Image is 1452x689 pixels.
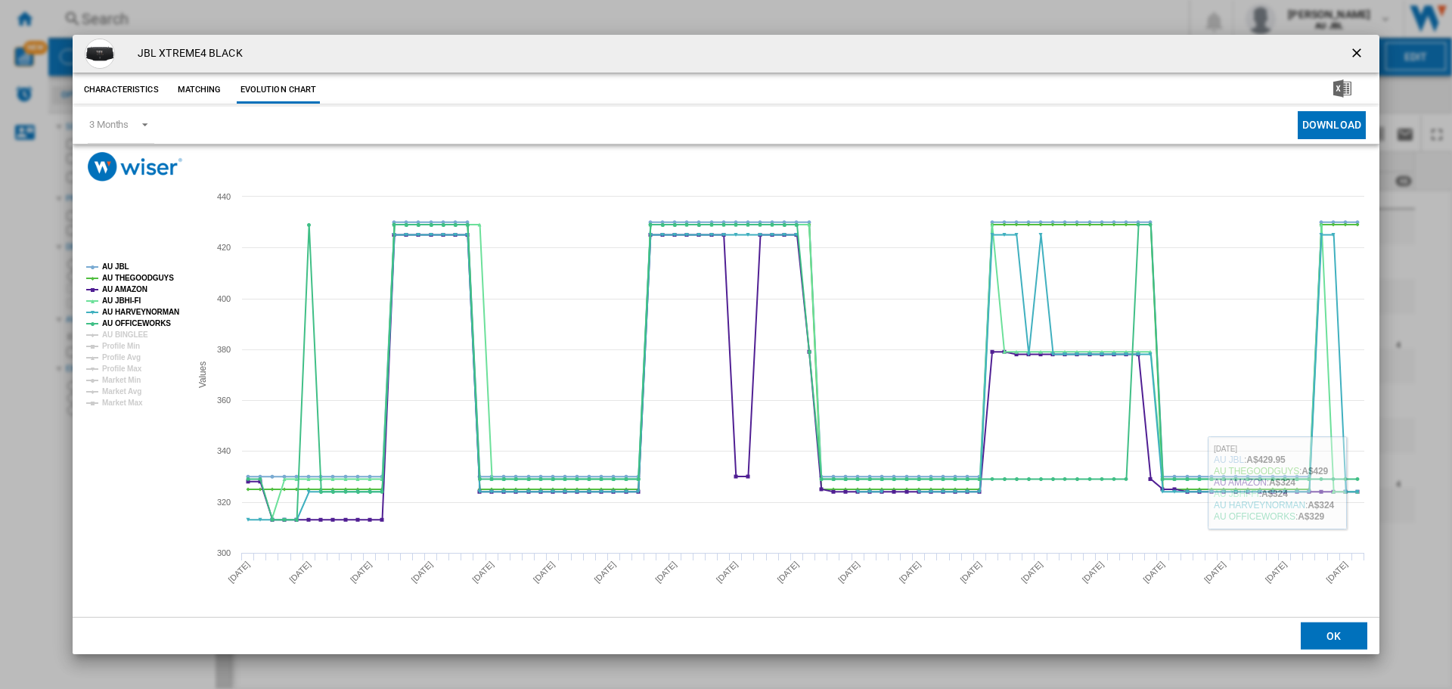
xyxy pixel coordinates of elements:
tspan: 400 [217,294,231,303]
tspan: AU THEGOODGUYS [102,274,174,282]
button: OK [1301,622,1367,650]
tspan: [DATE] [532,560,557,585]
tspan: Market Min [102,376,141,384]
tspan: Profile Max [102,365,142,373]
tspan: Profile Min [102,342,140,350]
tspan: AU JBHI-FI [102,296,141,305]
tspan: 420 [217,243,231,252]
button: Download in Excel [1309,76,1376,104]
tspan: Market Avg [102,387,141,396]
tspan: [DATE] [1081,560,1106,585]
tspan: 360 [217,396,231,405]
tspan: AU OFFICEWORKS [102,319,171,327]
button: getI18NText('BUTTONS.CLOSE_DIALOG') [1343,39,1373,69]
tspan: 300 [217,548,231,557]
tspan: [DATE] [898,560,923,585]
tspan: [DATE] [1324,560,1349,585]
tspan: [DATE] [1019,560,1044,585]
tspan: [DATE] [349,560,374,585]
img: logo_wiser_300x94.png [88,152,182,182]
tspan: AU JBL [102,262,129,271]
tspan: [DATE] [287,560,312,585]
button: Characteristics [80,76,163,104]
tspan: [DATE] [409,560,434,585]
tspan: Market Max [102,399,143,407]
button: Matching [166,76,233,104]
button: Evolution chart [237,76,321,104]
h4: JBL XTREME4 BLACK [130,46,243,61]
tspan: 440 [217,192,231,201]
tspan: [DATE] [653,560,678,585]
tspan: [DATE] [592,560,617,585]
tspan: Profile Avg [102,353,141,362]
button: Download [1298,111,1366,139]
tspan: [DATE] [836,560,861,585]
tspan: AU AMAZON [102,285,147,293]
tspan: 340 [217,446,231,455]
tspan: [DATE] [470,560,495,585]
md-dialog: Product popup [73,35,1379,655]
tspan: [DATE] [958,560,983,585]
tspan: Values [197,362,208,388]
tspan: 380 [217,345,231,354]
tspan: [DATE] [227,560,252,585]
ng-md-icon: getI18NText('BUTTONS.CLOSE_DIALOG') [1349,45,1367,64]
tspan: [DATE] [1202,560,1227,585]
tspan: [DATE] [1264,560,1289,585]
tspan: [DATE] [1141,560,1166,585]
tspan: AU BINGLEE [102,331,148,339]
tspan: [DATE] [775,560,800,585]
div: 3 Months [89,119,129,130]
img: excel-24x24.png [1333,79,1351,98]
tspan: 320 [217,498,231,507]
tspan: AU HARVEYNORMAN [102,308,179,316]
img: b9127783e5f87e35f0c9585eb261473de2bdf531_JBL_JBLXTREME4BLKAS_Speaker_Hero_1.jpg [85,39,115,69]
tspan: [DATE] [715,560,740,585]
